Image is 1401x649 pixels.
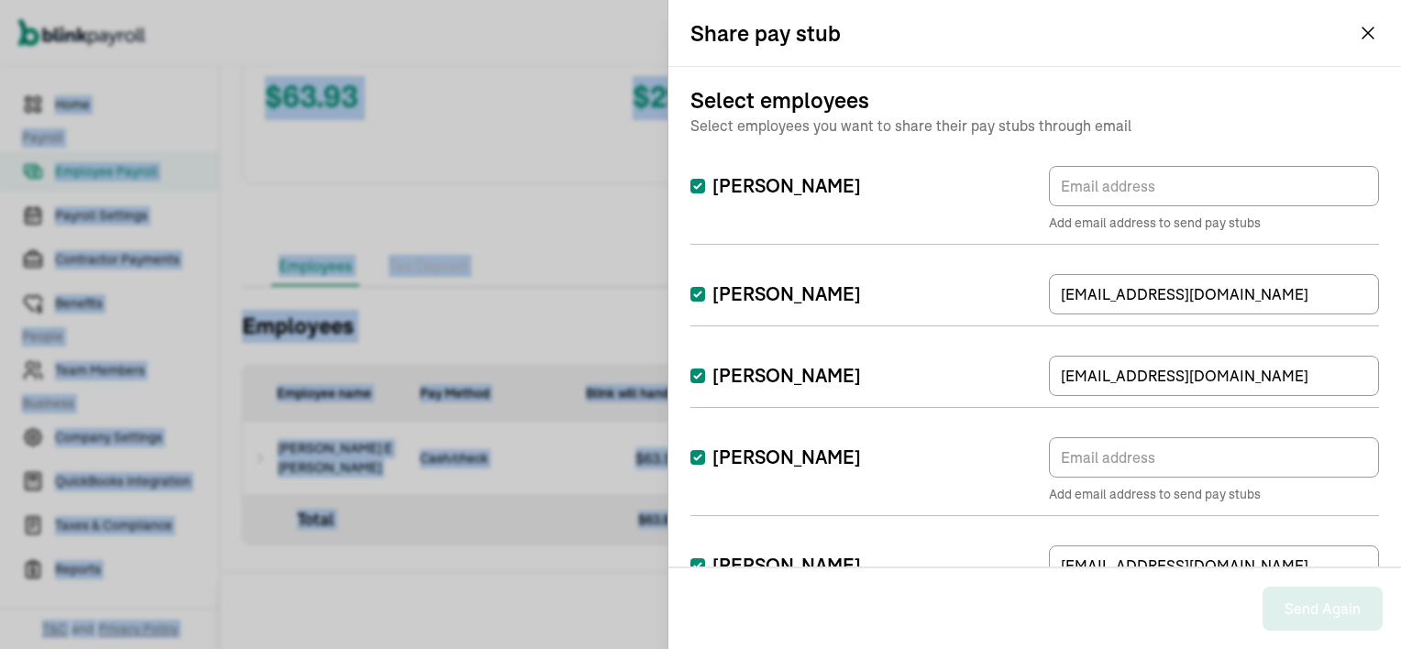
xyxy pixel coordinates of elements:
span: Select employees you want to share their pay stubs through email [690,115,1379,151]
input: TextInput [1049,437,1379,478]
p: Add email address to send pay stubs [1049,485,1379,504]
label: [PERSON_NAME] [690,445,861,470]
button: Send Again [1263,587,1383,631]
h3: Select employees [690,85,1379,151]
input: TextInput [1049,166,1379,206]
input: [PERSON_NAME] [690,368,705,383]
input: TextInput [1049,274,1379,314]
input: [PERSON_NAME] [690,450,705,465]
h3: Share pay stub [690,18,841,48]
label: [PERSON_NAME] [690,553,861,578]
input: TextInput [1049,545,1379,586]
label: [PERSON_NAME] [690,281,861,307]
input: [PERSON_NAME] [690,287,705,302]
label: [PERSON_NAME] [690,363,861,389]
p: Add email address to send pay stubs [1049,214,1379,233]
input: [PERSON_NAME] [690,558,705,573]
input: TextInput [1049,356,1379,396]
label: [PERSON_NAME] [690,173,861,199]
input: [PERSON_NAME] [690,179,705,193]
